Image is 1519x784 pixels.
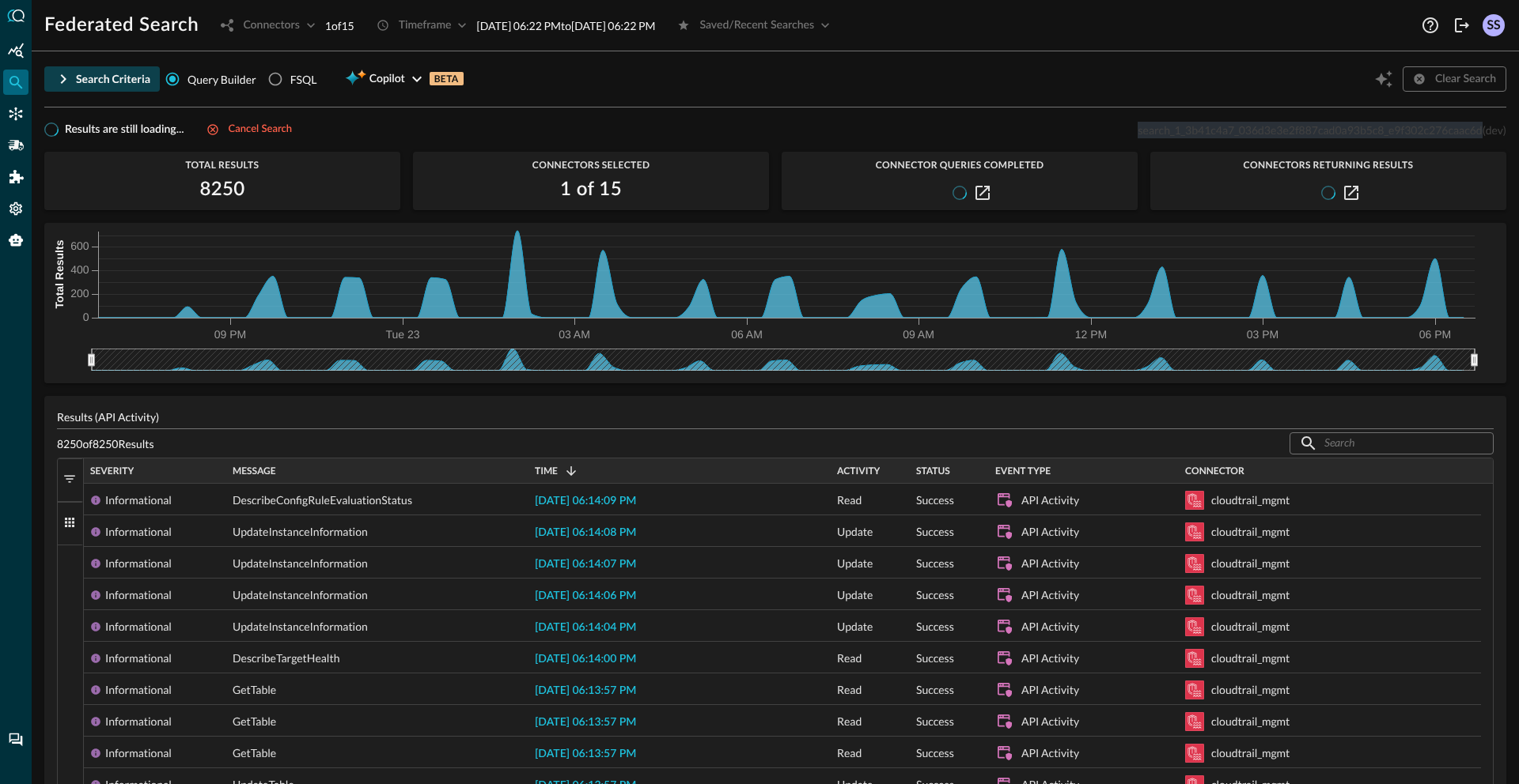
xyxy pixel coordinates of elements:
[335,66,472,92] button: CopilotBETA
[1418,13,1443,38] button: Help
[916,465,950,477] span: Status
[233,548,368,579] span: UpdateInstanceInformation
[1185,680,1204,699] svg: Amazon Security Lake
[535,748,636,759] span: [DATE] 06:13:57 PM
[916,737,954,769] span: Success
[1211,611,1290,643] div: cloudtrail_mgmt
[1185,554,1204,573] svg: Amazon Security Lake
[233,465,276,477] span: Message
[1021,706,1079,737] div: API Activity
[44,160,400,171] span: Total Results
[837,611,873,643] span: Update
[385,328,419,341] tspan: Tue 23
[1211,706,1290,737] div: cloudtrail_mgmt
[560,177,622,202] h2: 1 of 15
[1021,579,1079,611] div: API Activity
[3,70,28,95] div: Federated Search
[105,674,172,706] div: Informational
[916,548,954,579] span: Success
[535,654,636,665] span: [DATE] 06:14:00 PM
[233,706,276,737] span: GetTable
[916,643,954,674] span: Success
[535,559,636,570] span: [DATE] 06:14:07 PM
[1211,516,1290,548] div: cloudtrail_mgmt
[233,737,276,769] span: GetTable
[1211,548,1290,579] div: cloudtrail_mgmt
[1021,643,1079,674] div: API Activity
[3,727,28,752] div: Chat
[233,611,368,643] span: UpdateInstanceInformation
[413,160,769,171] span: Connectors Selected
[197,120,301,139] button: Cancel search
[70,287,89,300] tspan: 200
[559,328,590,341] tspan: 03 AM
[837,737,862,769] span: Read
[4,164,29,190] div: Addons
[916,611,954,643] span: Success
[290,71,317,88] div: FSQL
[1211,484,1290,516] div: cloudtrail_mgmt
[1419,328,1451,341] tspan: 06 PM
[3,228,28,253] div: Query Agent
[199,177,244,202] h2: 8250
[1247,328,1278,341] tspan: 03 PM
[44,66,160,92] button: Search Criteria
[837,579,873,611] span: Update
[325,17,354,34] p: 1 of 15
[105,579,172,611] div: Informational
[1185,617,1204,636] svg: Amazon Security Lake
[837,706,862,737] span: Read
[1021,548,1079,579] div: API Activity
[53,239,66,308] tspan: Total Results
[1211,737,1290,769] div: cloudtrail_mgmt
[105,643,172,674] div: Informational
[535,465,558,477] span: Time
[3,38,28,63] div: Summary Insights
[83,311,89,323] tspan: 0
[105,737,172,769] div: Informational
[535,685,636,696] span: [DATE] 06:13:57 PM
[1150,160,1506,171] span: Connectors Returning Results
[903,328,934,341] tspan: 09 AM
[233,643,339,674] span: DescribeTargetHealth
[3,101,28,126] div: Connectors
[430,72,464,85] p: BETA
[105,548,172,579] div: Informational
[916,674,954,706] span: Success
[233,674,276,706] span: GetTable
[1185,465,1244,477] span: Connector
[837,548,873,579] span: Update
[535,717,636,728] span: [DATE] 06:13:57 PM
[57,409,1494,425] p: Results (API Activity)
[1021,484,1079,516] div: API Activity
[837,465,880,477] span: Activity
[535,622,636,633] span: [DATE] 06:14:04 PM
[76,70,150,89] div: Search Criteria
[1324,428,1457,458] input: Search
[57,435,154,452] p: 8250 of 8250 Results
[233,484,412,516] span: DescribeConfigRuleEvaluationStatus
[214,328,246,341] tspan: 09 PM
[1483,123,1506,137] span: (dev)
[1138,123,1482,137] span: search_1_3b41c4a7_036d3e3e2f887cad0a93b5c8_e9f302c276caac6d
[65,122,184,137] span: Results are still loading...
[731,328,763,341] tspan: 06 AM
[837,516,873,548] span: Update
[535,527,636,538] span: [DATE] 06:14:08 PM
[1185,649,1204,668] svg: Amazon Security Lake
[1211,579,1290,611] div: cloudtrail_mgmt
[995,465,1051,477] span: Event Type
[1211,643,1290,674] div: cloudtrail_mgmt
[1185,712,1204,731] svg: Amazon Security Lake
[916,706,954,737] span: Success
[105,611,172,643] div: Informational
[1021,516,1079,548] div: API Activity
[105,706,172,737] div: Informational
[837,674,862,706] span: Read
[70,239,89,252] tspan: 600
[837,484,862,516] span: Read
[1185,491,1204,510] svg: Amazon Security Lake
[1449,13,1475,38] button: Logout
[1075,328,1107,341] tspan: 12 PM
[3,196,28,221] div: Settings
